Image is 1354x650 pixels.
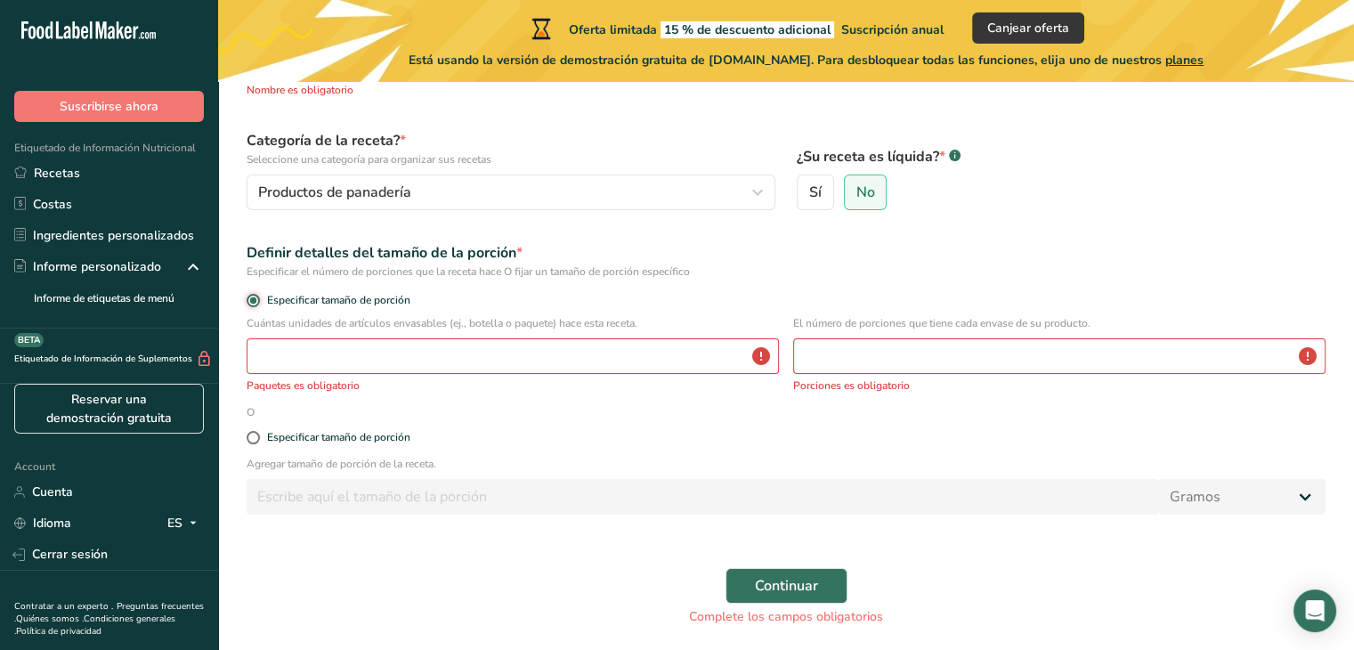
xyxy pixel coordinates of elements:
button: Canjear oferta [972,12,1084,44]
a: Idioma [14,508,71,539]
div: BETA [14,333,44,347]
span: Suscribirse ahora [60,97,158,116]
label: ¿Su receta es líquida? [797,146,1326,167]
span: Sí [809,183,822,201]
label: Categoría de la receta? [247,130,775,167]
p: Cuántas unidades de artículos envasables (ej., botella o paquete) hace esta receta. [247,315,779,331]
div: Complete los campos obligatorios [247,607,1326,626]
span: Suscripción anual [841,21,944,38]
p: Porciones es obligatorio [793,378,1326,394]
button: Productos de panadería [247,175,775,210]
a: Reservar una demostración gratuita [14,384,204,434]
p: Nombre es obligatorio [247,82,775,98]
span: Especificar tamaño de porción [260,294,410,307]
button: Suscribirse ahora [14,91,204,122]
span: Está usando la versión de demostración gratuita de [DOMAIN_NAME]. Para desbloquear todas las func... [409,51,1204,69]
a: Preguntas frecuentes . [14,600,204,625]
span: 15 % de descuento adicional [661,21,834,38]
span: No [855,183,874,201]
div: Especificar tamaño de porción [267,431,410,444]
span: Productos de panadería [258,182,411,203]
div: Definir detalles del tamaño de la porción [247,242,1326,264]
span: Continuar [755,575,818,597]
a: Contratar a un experto . [14,600,113,613]
span: Canjear oferta [987,19,1069,37]
a: Condiciones generales . [14,613,175,638]
input: Escribe aquí el tamaño de la porción [247,479,1159,515]
p: El número de porciones que tiene cada envase de su producto. [793,315,1326,331]
div: Especificar el número de porciones que la receta hace O fijar un tamaño de porción específico [247,264,1326,280]
div: ES [167,513,204,534]
a: Política de privacidad [16,625,101,638]
div: Oferta limitada [528,18,944,39]
button: Continuar [726,568,847,604]
a: Quiénes somos . [16,613,84,625]
div: Informe personalizado [14,257,161,276]
span: planes [1165,52,1204,69]
p: Agregar tamaño de porción de la receta. [247,456,1326,472]
p: Seleccione una categoría para organizar sus recetas [247,151,775,167]
p: Paquetes es obligatorio [247,378,779,394]
div: Open Intercom Messenger [1293,589,1336,632]
div: O [236,404,265,420]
